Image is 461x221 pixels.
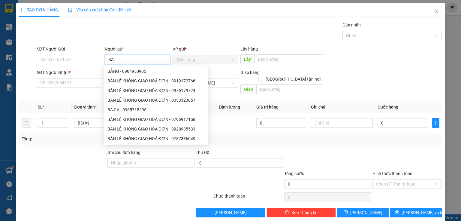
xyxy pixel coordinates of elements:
[104,95,208,105] div: BÁN LẺ KHÔNG GIAO HÓA ĐƠN - 0333323057
[57,27,105,35] div: 0368115139
[215,209,247,216] span: [PERSON_NAME]
[219,105,240,109] span: Định lượng
[107,87,205,94] div: BÁN LẺ KHÔNG GIAO HÓA ĐƠN - 0976179724
[256,105,279,109] span: Giá trị hàng
[22,136,178,142] div: Tổng: 1
[291,209,318,216] span: Xóa Thông tin
[107,150,140,155] label: Ghi chú đơn hàng
[5,6,14,12] span: Gửi:
[104,105,208,115] div: BA GA - 0965715295
[22,118,31,128] button: delete
[342,23,361,27] label: Gán nhãn
[104,134,208,143] div: BÁN LẺ KHÔNG GIAO HOÁ ĐƠN - 0787386049
[104,76,208,86] div: BÁN LẺ KHÔNG GIAO HOÁ ĐƠN - 0919172766
[254,54,323,64] input: Dọc đường
[107,116,205,123] div: BÁN LẺ KHÔNG GIAO HOÁ ĐƠN - 0796917158
[38,105,43,109] span: SL
[402,209,444,216] span: [PERSON_NAME] và In
[285,210,289,215] span: delete
[240,70,260,75] span: Giao hàng
[107,68,205,75] div: BẰNG - 0904950905
[5,5,53,12] div: Vĩnh Long
[5,39,23,46] span: Thu rồi :
[263,76,323,82] span: [GEOGRAPHIC_DATA] tận nơi
[5,12,53,20] div: [PERSON_NAME]
[57,6,72,12] span: Nhận:
[196,208,265,217] button: [PERSON_NAME]
[240,84,256,94] span: Giao
[309,101,375,113] th: Ghi chú
[432,121,439,125] span: plus
[428,3,445,20] button: Close
[5,39,54,46] div: 40.000
[350,209,382,216] span: [PERSON_NAME]
[107,126,205,132] div: BÁN LẺ KHÔNG GIAO HÓA ĐƠN - 0928935533
[378,105,398,109] span: Cước hàng
[240,47,258,51] span: Lấy hàng
[57,20,105,27] div: ANH VIỄN
[267,208,336,217] button: deleteXóa Thông tin
[57,5,105,20] div: TP. [PERSON_NAME]
[107,135,205,142] div: BÁN LẺ KHÔNG GIAO HOÁ ĐƠN - 0787386049
[78,118,132,127] span: Bất kỳ
[372,171,412,176] label: Hình thức thanh toán
[196,150,209,155] span: Thu Hộ
[311,118,373,128] input: Ghi Chú
[104,86,208,95] div: BÁN LẺ KHÔNG GIAO HÓA ĐƠN - 0976179724
[68,8,131,12] span: Yêu cầu xuất hóa đơn điện tử
[434,9,439,14] span: close
[105,46,170,52] div: Người gửi
[107,97,205,103] div: BÁN LẺ KHÔNG GIAO HÓA ĐƠN - 0333323057
[390,208,442,217] button: printer[PERSON_NAME] và In
[284,171,304,176] span: Tổng cước
[395,210,399,215] span: printer
[432,118,439,128] button: plus
[344,210,348,215] span: save
[19,8,58,12] span: TẠO ĐƠN HÀNG
[19,8,23,12] span: plus
[107,158,194,168] input: Ghi chú đơn hàng
[68,8,73,13] img: icon
[37,69,102,76] div: SĐT Người Nhận
[256,118,306,128] input: 0
[107,106,205,113] div: BA GA - 0965715295
[176,55,234,64] span: Vĩnh Long
[240,54,254,64] span: Lấy
[107,78,205,84] div: BÁN LẺ KHÔNG GIAO HOÁ ĐƠN - 0919172766
[37,46,102,52] div: SĐT Người Gửi
[104,115,208,124] div: BÁN LẺ KHÔNG GIAO HOÁ ĐƠN - 0796917158
[104,66,208,76] div: BẰNG - 0904950905
[104,124,208,134] div: BÁN LẺ KHÔNG GIAO HÓA ĐƠN - 0928935533
[256,84,323,94] input: Dọc đường
[213,193,283,203] div: Chưa thanh toán
[74,105,97,109] span: Đơn vị tính
[173,46,238,52] div: VP gửi
[337,208,389,217] button: save[PERSON_NAME]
